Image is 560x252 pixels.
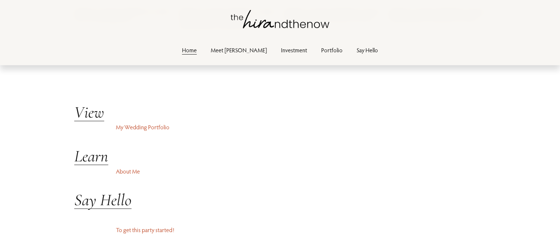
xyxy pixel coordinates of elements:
[74,190,131,210] a: Say Hello
[357,45,378,55] a: Say Hello
[231,10,330,28] img: thehirandthenow
[321,45,343,55] a: Portfolio
[116,225,278,234] p: To get this party started!
[116,123,278,132] p: My Wedding Portfolio
[281,45,307,55] a: Investment
[74,146,108,166] a: Learn
[182,45,197,55] a: Home
[116,167,278,176] p: About Me
[74,102,104,122] a: View
[211,45,267,55] a: Meet [PERSON_NAME]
